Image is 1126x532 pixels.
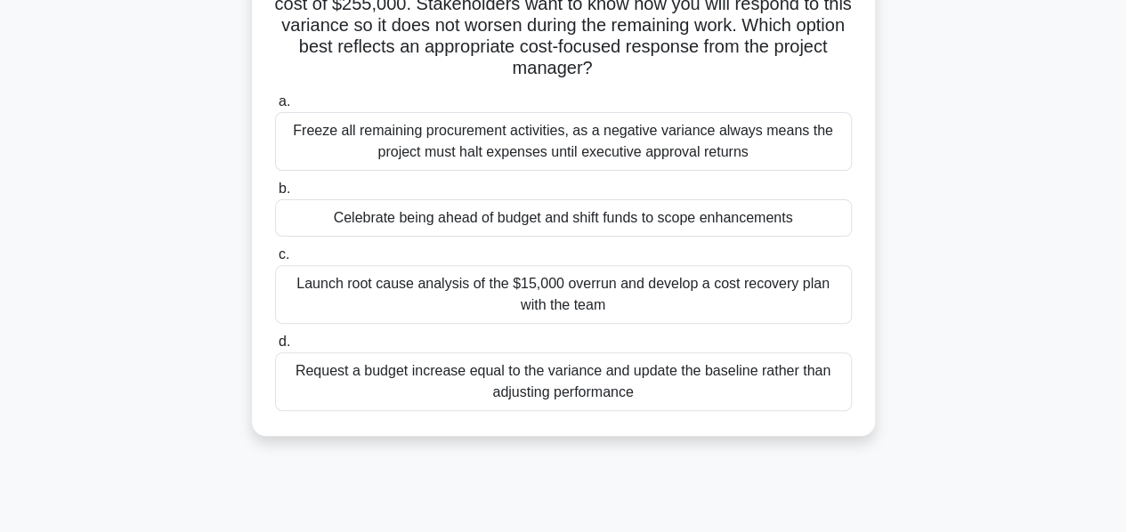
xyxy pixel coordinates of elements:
[275,112,852,171] div: Freeze all remaining procurement activities, as a negative variance always means the project must...
[279,246,289,262] span: c.
[279,181,290,196] span: b.
[275,352,852,411] div: Request a budget increase equal to the variance and update the baseline rather than adjusting per...
[279,334,290,349] span: d.
[275,199,852,237] div: Celebrate being ahead of budget and shift funds to scope enhancements
[275,265,852,324] div: Launch root cause analysis of the $15,000 overrun and develop a cost recovery plan with the team
[279,93,290,109] span: a.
